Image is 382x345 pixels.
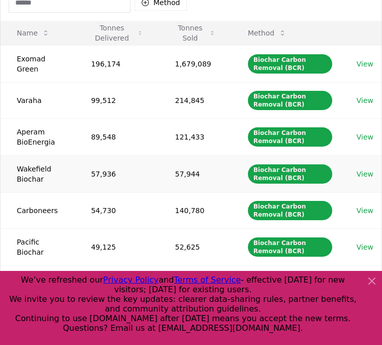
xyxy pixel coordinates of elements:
button: Tonnes Sold [167,23,224,43]
td: 89,548 [75,118,158,155]
td: Varaha [1,82,75,118]
td: Wakefield Biochar [1,155,75,192]
div: Biochar Carbon Removal (BCR) [248,164,332,184]
td: 196,174 [75,45,158,82]
button: Method [240,23,295,43]
div: Biochar Carbon Removal (BCR) [248,127,332,147]
td: 99,512 [75,82,158,118]
td: 26,108 [159,265,232,302]
div: Biochar Carbon Removal (BCR) [248,237,332,257]
div: Biochar Carbon Removal (BCR) [248,201,332,220]
a: View [357,169,373,179]
td: 54,730 [75,192,158,228]
td: Pacific Biochar [1,228,75,265]
a: View [357,132,373,142]
td: 52,625 [159,228,232,265]
button: Tonnes Delivered [83,23,150,43]
button: Name [9,23,58,43]
td: 140,780 [159,192,232,228]
td: 214,845 [159,82,232,118]
td: 49,125 [75,228,158,265]
a: View [357,242,373,252]
td: 121,433 [159,118,232,155]
a: View [357,205,373,216]
td: 1,679,089 [159,45,232,82]
td: 57,944 [159,155,232,192]
td: Freres Biochar [1,265,75,302]
td: Aperam BioEnergia [1,118,75,155]
td: Exomad Green [1,45,75,82]
td: 57,936 [75,155,158,192]
td: 26,108 [75,265,158,302]
div: Biochar Carbon Removal (BCR) [248,54,332,74]
div: Biochar Carbon Removal (BCR) [248,91,332,110]
td: Carboneers [1,192,75,228]
a: View [357,59,373,69]
a: View [357,95,373,106]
